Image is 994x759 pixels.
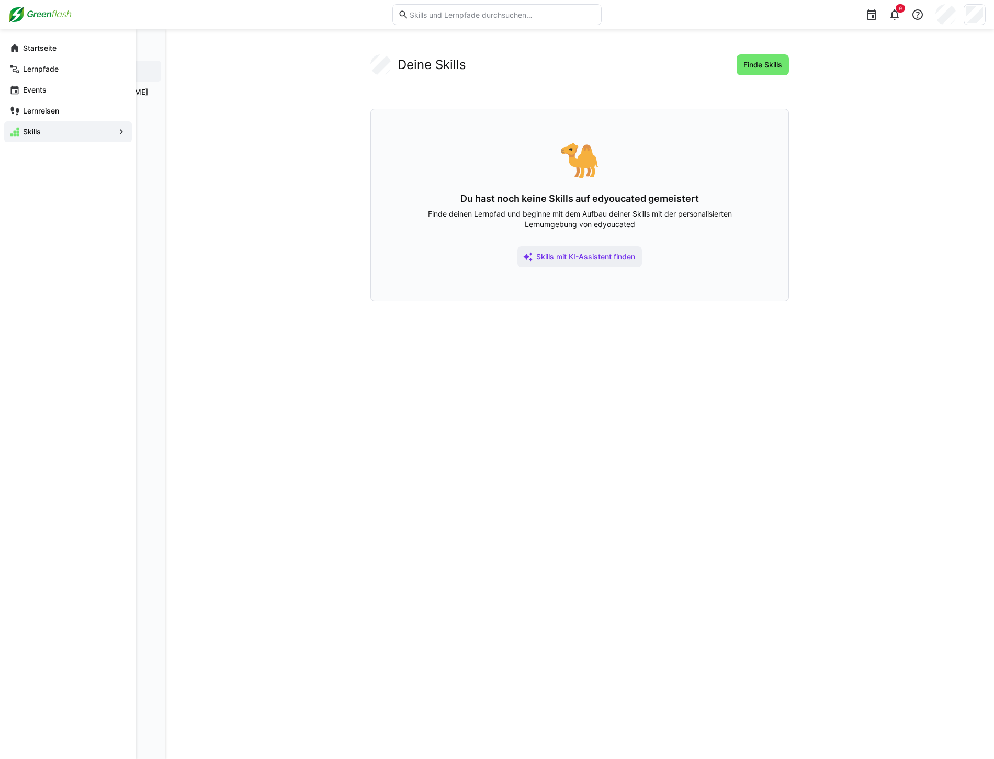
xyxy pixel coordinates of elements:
[404,209,755,230] p: Finde deinen Lernpfad und beginne mit dem Aufbau deiner Skills mit der personalisierten Lernumgeb...
[404,193,755,205] h3: Du hast noch keine Skills auf edyoucated gemeistert
[737,54,789,75] button: Finde Skills
[409,10,596,19] input: Skills und Lernpfade durchsuchen…
[517,246,642,267] button: Skills mit KI-Assistent finden
[742,60,784,70] span: Finde Skills
[404,143,755,176] div: 🐪
[535,252,637,262] span: Skills mit KI-Assistent finden
[899,5,902,12] span: 9
[398,57,466,73] h2: Deine Skills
